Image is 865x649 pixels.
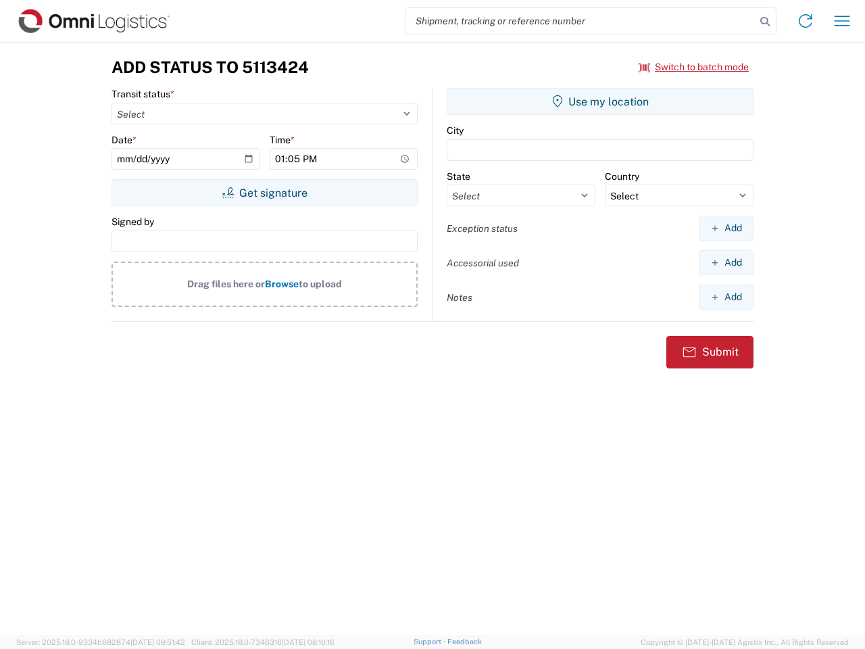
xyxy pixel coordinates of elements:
[112,179,418,206] button: Get signature
[699,250,753,275] button: Add
[447,88,753,115] button: Use my location
[112,216,154,228] label: Signed by
[270,134,295,146] label: Time
[641,636,849,648] span: Copyright © [DATE]-[DATE] Agistix Inc., All Rights Reserved
[447,257,519,269] label: Accessorial used
[666,336,753,368] button: Submit
[447,222,518,235] label: Exception status
[447,170,470,183] label: State
[699,285,753,310] button: Add
[405,8,756,34] input: Shipment, tracking or reference number
[447,291,472,304] label: Notes
[112,57,309,77] h3: Add Status to 5113424
[699,216,753,241] button: Add
[130,638,185,646] span: [DATE] 09:51:42
[299,279,342,289] span: to upload
[187,279,265,289] span: Drag files here or
[112,88,174,100] label: Transit status
[639,56,749,78] button: Switch to batch mode
[112,134,137,146] label: Date
[605,170,639,183] label: Country
[447,124,464,137] label: City
[265,279,299,289] span: Browse
[447,638,482,646] a: Feedback
[282,638,335,646] span: [DATE] 08:10:16
[16,638,185,646] span: Server: 2025.18.0-9334b682874
[414,638,447,646] a: Support
[191,638,335,646] span: Client: 2025.18.0-7346316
